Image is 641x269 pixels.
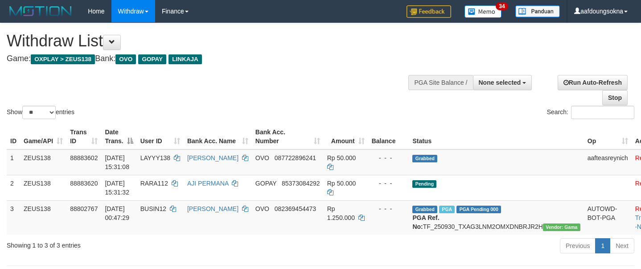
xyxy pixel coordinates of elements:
[7,124,20,149] th: ID
[439,206,455,213] span: Marked by aafsreyleap
[584,200,632,235] td: AUTOWD-BOT-PGA
[479,79,521,86] span: None selected
[187,180,229,187] a: AJI PERMANA
[407,5,451,18] img: Feedback.jpg
[31,54,95,64] span: OXPLAY > ZEUS138
[7,54,419,63] h4: Game: Bank:
[327,154,356,161] span: Rp 50.000
[187,154,238,161] a: [PERSON_NAME]
[22,106,56,119] select: Showentries
[7,4,74,18] img: MOTION_logo.png
[66,124,101,149] th: Trans ID: activate to sort column ascending
[7,149,20,175] td: 1
[7,106,74,119] label: Show entries
[372,204,406,213] div: - - -
[515,5,560,17] img: panduan.png
[20,175,66,200] td: ZEUS138
[571,106,634,119] input: Search:
[409,200,583,235] td: TF_250930_TXAG3LNM2OMXDNBRJR2H
[610,238,634,253] a: Next
[368,124,409,149] th: Balance
[70,154,98,161] span: 88883602
[115,54,136,64] span: OVO
[327,205,355,221] span: Rp 1.250.000
[543,223,580,231] span: Vendor URL: https://trx31.1velocity.biz
[7,32,419,50] h1: Withdraw List
[324,124,368,149] th: Amount: activate to sort column ascending
[547,106,634,119] label: Search:
[20,149,66,175] td: ZEUS138
[70,180,98,187] span: 88883620
[168,54,202,64] span: LINKAJA
[372,179,406,188] div: - - -
[20,124,66,149] th: Game/API: activate to sort column ascending
[7,175,20,200] td: 2
[275,205,316,212] span: Copy 082369454473 to clipboard
[282,180,320,187] span: Copy 85373084292 to clipboard
[252,124,324,149] th: Bank Acc. Number: activate to sort column ascending
[20,200,66,235] td: ZEUS138
[412,206,437,213] span: Grabbed
[140,205,166,212] span: BUSIN12
[558,75,628,90] a: Run Auto-Refresh
[473,75,532,90] button: None selected
[255,205,269,212] span: OVO
[327,180,356,187] span: Rp 50.000
[138,54,166,64] span: GOPAY
[584,124,632,149] th: Op: activate to sort column ascending
[560,238,596,253] a: Previous
[105,205,129,221] span: [DATE] 00:47:29
[140,154,170,161] span: LAYYY138
[70,205,98,212] span: 88802767
[105,180,129,196] span: [DATE] 15:31:32
[412,155,437,162] span: Grabbed
[275,154,316,161] span: Copy 087722896241 to clipboard
[140,180,168,187] span: RARA112
[7,237,260,250] div: Showing 1 to 3 of 3 entries
[184,124,252,149] th: Bank Acc. Name: activate to sort column ascending
[101,124,136,149] th: Date Trans.: activate to sort column descending
[137,124,184,149] th: User ID: activate to sort column ascending
[584,149,632,175] td: aafteasreynich
[602,90,628,105] a: Stop
[7,200,20,235] td: 3
[595,238,610,253] a: 1
[187,205,238,212] a: [PERSON_NAME]
[408,75,473,90] div: PGA Site Balance /
[496,2,508,10] span: 34
[105,154,129,170] span: [DATE] 15:31:08
[412,180,436,188] span: Pending
[464,5,502,18] img: Button%20Memo.svg
[255,154,269,161] span: OVO
[456,206,501,213] span: PGA Pending
[372,153,406,162] div: - - -
[412,214,439,230] b: PGA Ref. No:
[255,180,276,187] span: GOPAY
[409,124,583,149] th: Status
